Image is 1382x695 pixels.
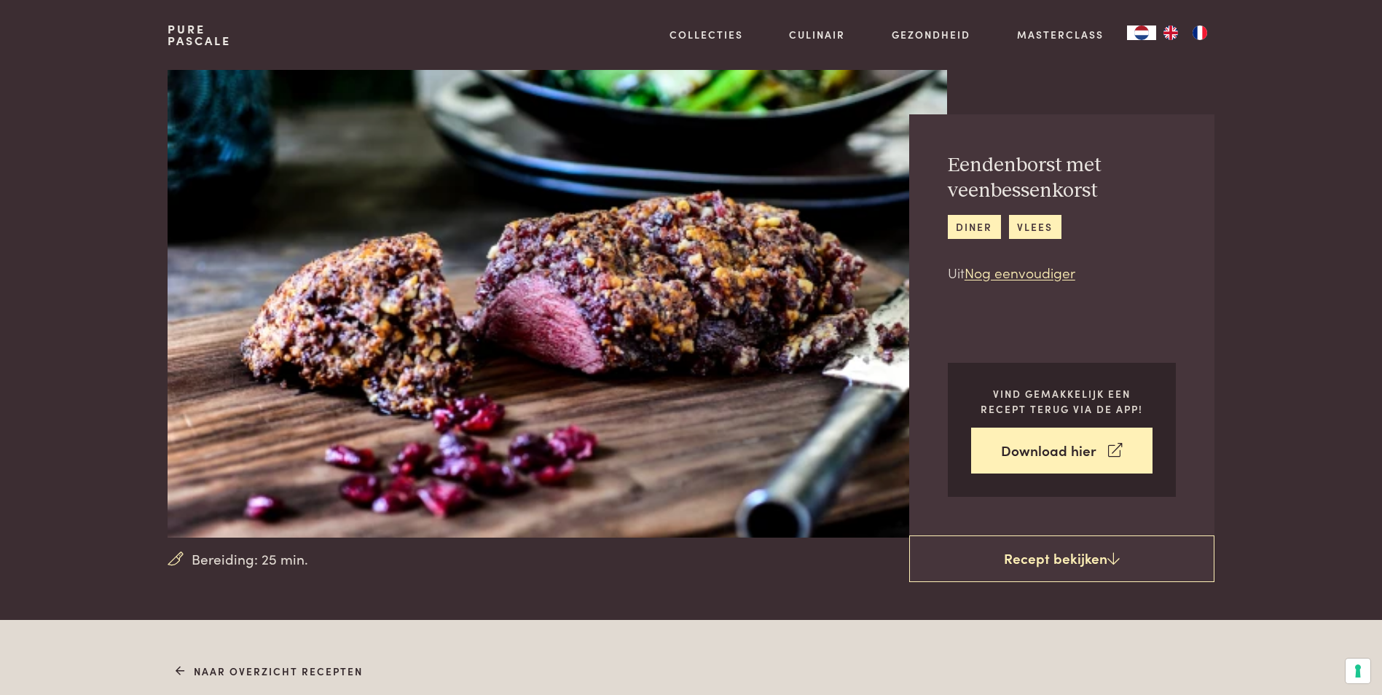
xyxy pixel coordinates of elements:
[971,428,1153,474] a: Download hier
[971,386,1153,416] p: Vind gemakkelijk een recept terug via de app!
[168,70,946,538] img: Eendenborst met veenbessenkorst
[965,262,1075,282] a: Nog eenvoudiger
[909,535,1214,582] a: Recept bekijken
[1156,25,1214,40] ul: Language list
[168,23,231,47] a: PurePascale
[192,549,308,570] span: Bereiding: 25 min.
[1009,215,1061,239] a: vlees
[1127,25,1156,40] a: NL
[1127,25,1214,40] aside: Language selected: Nederlands
[1156,25,1185,40] a: EN
[948,153,1176,203] h2: Eendenborst met veenbessenkorst
[1346,659,1370,683] button: Uw voorkeuren voor toestemming voor trackingtechnologieën
[892,27,970,42] a: Gezondheid
[1127,25,1156,40] div: Language
[789,27,845,42] a: Culinair
[670,27,743,42] a: Collecties
[1017,27,1104,42] a: Masterclass
[1185,25,1214,40] a: FR
[176,664,363,679] a: Naar overzicht recepten
[948,215,1001,239] a: diner
[948,262,1176,283] p: Uit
